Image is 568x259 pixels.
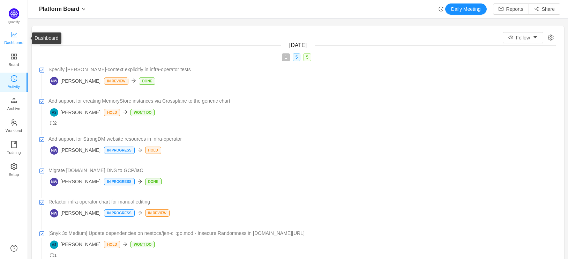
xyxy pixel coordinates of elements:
p: Hold [104,109,120,116]
a: icon: question-circle [10,245,17,252]
span: [DATE] [289,42,307,48]
span: [PERSON_NAME] [50,108,100,117]
i: icon: down [82,7,86,11]
a: Dashboard [10,31,17,45]
a: Training [10,141,17,155]
p: In Progress [104,178,134,185]
span: [PERSON_NAME] [50,240,100,249]
span: 5 [293,53,301,61]
i: icon: arrow-right [137,210,142,215]
a: Setup [10,163,17,177]
i: icon: appstore [10,53,17,60]
i: icon: message [50,121,54,125]
i: icon: line-chart [10,31,17,38]
i: icon: book [10,141,17,148]
span: Training [7,146,21,160]
span: [PERSON_NAME] [50,178,100,186]
span: Add support for creating MemoryStore instances via Crossplane to the generic chart [48,97,230,105]
span: Activity [8,80,20,94]
button: icon: eyeFollowicon: caret-down [503,32,543,43]
a: Migrate [DOMAIN_NAME] DNS to GCP/IaC [48,167,556,174]
img: AS [50,240,58,249]
i: icon: setting [548,35,554,40]
p: In Review [104,78,128,84]
span: 1 [50,253,57,258]
p: WON'T DO [131,241,154,248]
span: [Snyk 3x Medium] Update dependencies on nestoca/jen-cli:go.mod - Insecure Randomness in [DOMAIN_N... [48,230,305,237]
span: Specify [PERSON_NAME]-context explicitly in infra-operator tests [48,66,191,73]
p: Done [139,78,155,84]
span: Dashboard [4,36,23,50]
span: Add support for StrongDM website resources in infra-operator [48,135,182,143]
i: icon: arrow-right [123,110,128,114]
a: Add support for StrongDM website resources in infra-operator [48,135,556,143]
i: icon: history [439,7,443,12]
p: Done [145,178,161,185]
i: icon: history [10,75,17,82]
span: Quantify [8,20,20,24]
i: icon: gold [10,97,17,104]
a: Workload [10,119,17,133]
span: Migrate [DOMAIN_NAME] DNS to GCP/IaC [48,167,143,174]
p: In Progress [104,147,134,154]
p: In Progress [104,210,134,216]
span: [PERSON_NAME] [50,77,100,85]
span: 1 [282,53,290,61]
span: 2 [50,121,57,126]
p: Hold [145,147,161,154]
img: NW [50,209,58,217]
img: Quantify [9,8,19,19]
span: Archive [7,102,20,116]
span: Refactor infra-operator chart for manual editing [48,198,150,206]
span: [PERSON_NAME] [50,209,100,217]
a: Archive [10,97,17,111]
p: In Review [145,210,169,216]
span: Board [9,58,19,72]
i: icon: setting [10,163,17,170]
span: Setup [9,168,19,182]
img: NW [50,77,58,85]
img: NW [50,178,58,186]
span: 5 [303,53,311,61]
button: icon: share-altShare [529,3,560,15]
i: icon: message [50,253,54,258]
span: Workload [6,124,22,138]
a: Refactor infra-operator chart for manual editing [48,198,556,206]
button: icon: mailReports [493,3,529,15]
img: AS [50,108,58,117]
a: Specify [PERSON_NAME]-context explicitly in infra-operator tests [48,66,556,73]
button: Daily Meeting [445,3,487,15]
i: icon: arrow-right [137,179,142,184]
a: Activity [10,75,17,89]
img: NW [50,146,58,155]
i: icon: arrow-right [137,148,142,153]
i: icon: arrow-right [123,242,128,247]
p: Hold [104,241,120,248]
i: icon: arrow-right [131,78,136,83]
span: Platform Board [39,3,80,15]
a: Board [10,53,17,67]
span: [PERSON_NAME] [50,146,100,155]
i: icon: team [10,119,17,126]
a: [Snyk 3x Medium] Update dependencies on nestoca/jen-cli:go.mod - Insecure Randomness in [DOMAIN_N... [48,230,556,237]
a: Add support for creating MemoryStore instances via Crossplane to the generic chart [48,97,556,105]
p: WON'T DO [131,109,154,116]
